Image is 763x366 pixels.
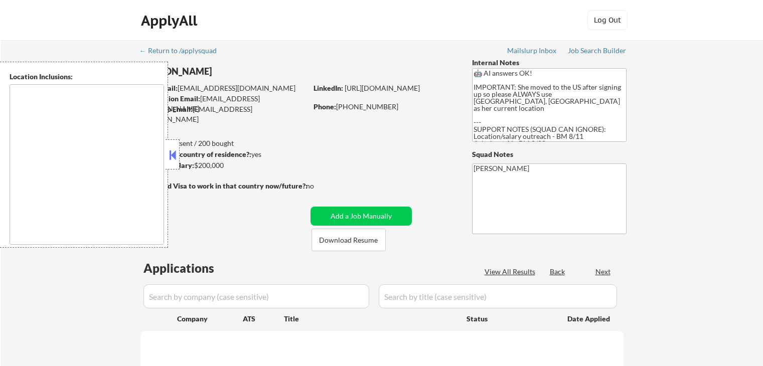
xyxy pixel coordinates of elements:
a: [URL][DOMAIN_NAME] [345,84,420,92]
div: Title [284,314,457,324]
div: Mailslurp Inbox [507,47,557,54]
div: [EMAIL_ADDRESS][DOMAIN_NAME] [140,104,307,124]
input: Search by company (case sensitive) [143,284,369,308]
div: Next [595,267,612,277]
div: Job Search Builder [568,47,627,54]
div: ← Return to /applysquad [139,47,226,54]
div: $200,000 [140,160,307,170]
div: yes [140,149,304,159]
button: Log Out [587,10,628,30]
div: ATS [243,314,284,324]
a: ← Return to /applysquad [139,47,226,57]
div: [EMAIL_ADDRESS][DOMAIN_NAME] [141,94,307,113]
div: Company [177,314,243,324]
button: Download Resume [312,229,386,251]
div: ApplyAll [141,12,200,29]
div: [PHONE_NUMBER] [314,102,455,112]
div: Status [467,309,553,327]
div: Back [550,267,566,277]
strong: Can work in country of residence?: [140,150,251,158]
div: Location Inclusions: [10,72,164,82]
div: Internal Notes [472,58,627,68]
div: 172 sent / 200 bought [140,138,307,148]
strong: LinkedIn: [314,84,343,92]
div: Applications [143,262,243,274]
button: Add a Job Manually [311,207,412,226]
input: Search by title (case sensitive) [379,284,617,308]
div: [EMAIL_ADDRESS][DOMAIN_NAME] [141,83,307,93]
strong: Phone: [314,102,336,111]
div: [PERSON_NAME] [140,65,347,78]
div: no [306,181,335,191]
strong: Will need Visa to work in that country now/future?: [140,181,308,190]
div: Date Applied [567,314,612,324]
div: Squad Notes [472,149,627,159]
div: View All Results [485,267,538,277]
a: Mailslurp Inbox [507,47,557,57]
